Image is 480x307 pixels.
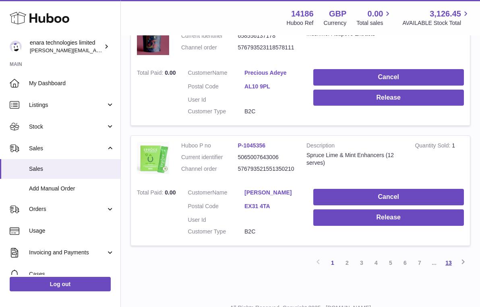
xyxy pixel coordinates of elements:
dt: Name [188,189,245,199]
button: Release [313,90,464,106]
span: Orders [29,205,106,213]
dd: 576793523118578111 [238,44,295,51]
dt: Current identifier [181,32,238,40]
dt: Postal Code [188,203,245,212]
a: AL10 9PL [244,83,301,90]
span: Total sales [356,19,392,27]
a: 13 [441,256,456,270]
dt: Channel order [181,165,238,173]
span: Stock [29,123,106,131]
a: 2 [340,256,354,270]
span: 0.00 [368,8,383,19]
span: 0.00 [165,70,176,76]
dd: 576793521551350210 [238,165,295,173]
dd: B2C [244,228,301,235]
a: Precious Adeye [244,69,301,77]
a: 3,126.45 AVAILABLE Stock Total [402,8,470,27]
span: Customer [188,189,213,196]
span: 3,126.45 [430,8,461,19]
img: 1755179744.jpeg [137,20,169,55]
dt: User Id [188,216,245,224]
div: Spruce Lime & Mint Enhancers (12 serves) [306,151,403,167]
dt: Customer Type [188,228,245,235]
dt: Customer Type [188,108,245,115]
strong: Description [306,142,403,151]
a: Log out [10,277,111,291]
a: [PERSON_NAME] [244,189,301,196]
img: 1747669011.jpeg [137,142,169,174]
td: 1 [409,14,470,63]
dd: B2C [244,108,301,115]
span: My Dashboard [29,80,114,87]
span: Cases [29,270,114,278]
a: 6 [398,256,412,270]
div: Currency [324,19,347,27]
a: 4 [369,256,383,270]
span: ... [427,256,441,270]
span: Sales [29,145,106,152]
dt: User Id [188,96,245,104]
span: 0.00 [165,189,176,196]
span: Invoicing and Payments [29,249,106,256]
span: Usage [29,227,114,235]
div: enara technologies limited [30,39,102,54]
a: EX31 4TA [244,203,301,210]
a: 0.00 Total sales [356,8,392,27]
span: Listings [29,101,106,109]
span: [PERSON_NAME][EMAIL_ADDRESS][DOMAIN_NAME] [30,47,161,53]
strong: Total Paid [137,70,165,78]
button: Cancel [313,69,464,86]
strong: 14186 [291,8,314,19]
dt: Name [188,69,245,79]
dd: 658556137178 [238,32,295,40]
span: Add Manual Order [29,185,114,192]
strong: Quantity Sold [415,142,452,151]
button: Release [313,209,464,226]
div: Huboo Ref [287,19,314,27]
span: Customer [188,70,213,76]
span: AVAILABLE Stock Total [402,19,470,27]
a: 7 [412,256,427,270]
a: P-1045356 [238,142,266,149]
td: 1 [409,136,470,183]
dt: Huboo P no [181,142,238,149]
strong: Total Paid [137,189,165,198]
img: Dee@enara.co [10,41,22,53]
button: Cancel [313,189,464,205]
dd: 5065007643006 [238,153,295,161]
a: 5 [383,256,398,270]
dt: Current identifier [181,153,238,161]
dt: Channel order [181,44,238,51]
dt: Postal Code [188,83,245,92]
strong: GBP [329,8,346,19]
a: 3 [354,256,369,270]
a: 1 [325,256,340,270]
span: Sales [29,165,114,173]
